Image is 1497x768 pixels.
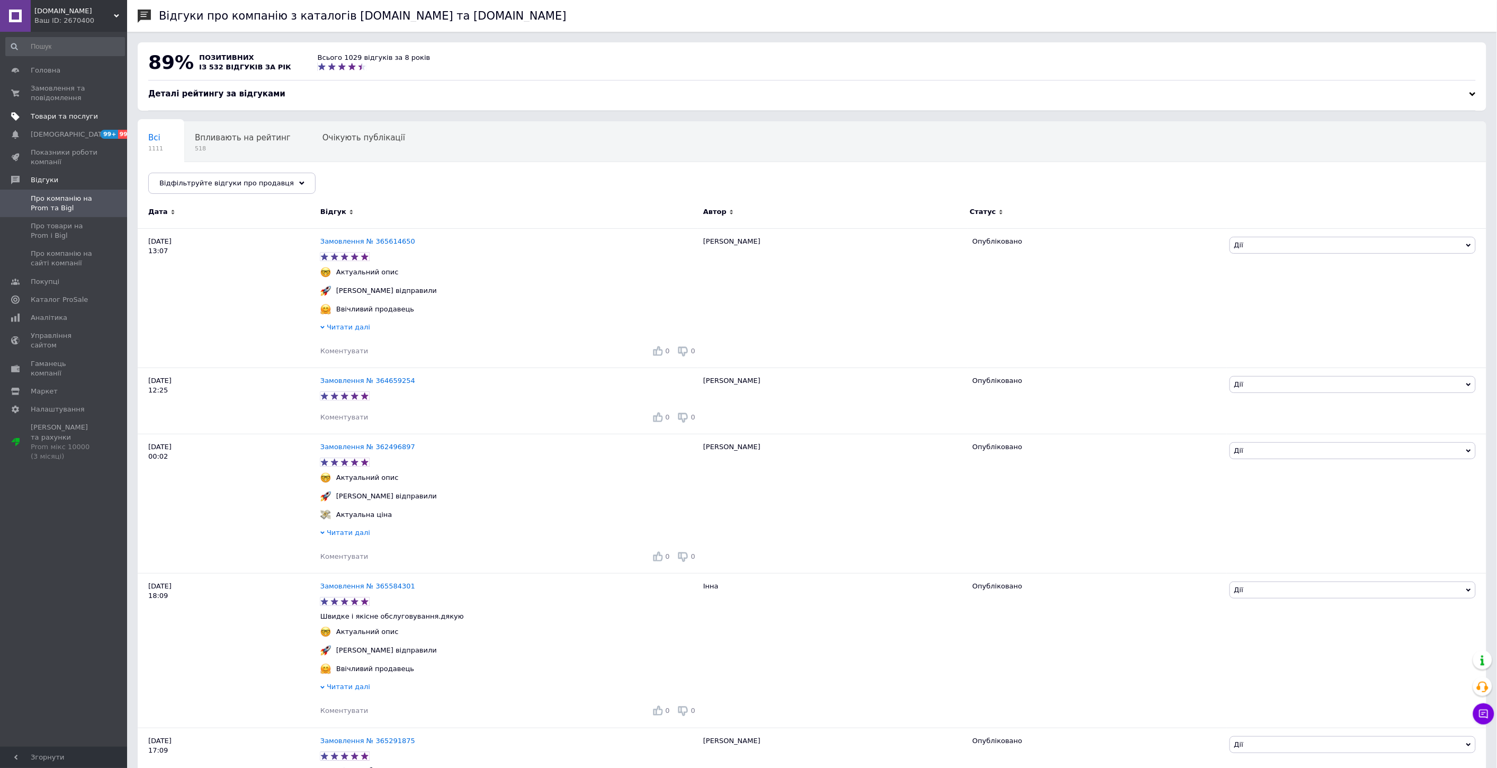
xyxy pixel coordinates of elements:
[334,664,417,674] div: Ввічливий продавець
[320,237,415,245] a: Замовлення № 365614650
[320,285,331,296] img: :rocket:
[320,682,698,694] div: Читати далі
[159,179,294,187] span: Відфільтруйте відгуки про продавця
[698,574,967,728] div: Інна
[320,207,346,217] span: Відгук
[318,53,431,62] div: Всього 1029 відгуків за 8 років
[320,737,415,745] a: Замовлення № 365291875
[31,423,98,461] span: [PERSON_NAME] та рахунки
[195,133,291,142] span: Впливають на рейтинг
[320,582,415,590] a: Замовлення № 365584301
[691,347,695,355] span: 0
[31,175,58,185] span: Відгуки
[138,228,320,368] div: [DATE] 13:07
[31,84,98,103] span: Замовлення та повідомлення
[31,387,58,396] span: Маркет
[34,6,114,16] span: droptape.store
[970,207,997,217] span: Статус
[320,347,368,355] span: Коментувати
[148,88,1476,100] div: Деталі рейтингу за відгуками
[320,645,331,656] img: :rocket:
[691,552,695,560] span: 0
[973,582,1222,591] div: Опубліковано
[31,442,98,461] div: Prom мікс 10000 (3 місяці)
[199,53,254,61] span: позитивних
[31,359,98,378] span: Гаманець компанії
[31,295,88,305] span: Каталог ProSale
[334,646,440,655] div: [PERSON_NAME] відправили
[101,130,118,139] span: 99+
[698,368,967,434] div: [PERSON_NAME]
[320,706,368,716] div: Коментувати
[138,162,277,202] div: Опубліковані без коментаря
[148,173,256,183] span: Опубліковані без комен...
[320,491,331,502] img: :rocket:
[31,194,98,213] span: Про компанію на Prom та Bigl
[31,221,98,240] span: Про товари на Prom і Bigl
[320,612,698,621] p: Швидке і якісне обслуговування.дякую
[666,552,670,560] span: 0
[666,347,670,355] span: 0
[334,305,417,314] div: Ввічливий продавець
[138,368,320,434] div: [DATE] 12:25
[31,249,98,268] span: Про компанію на сайті компанії
[666,413,670,421] span: 0
[334,510,395,520] div: Актуальна ціна
[320,552,368,561] div: Коментувати
[31,277,59,287] span: Покупці
[31,112,98,121] span: Товари та послуги
[31,405,85,414] span: Налаштування
[1234,380,1243,388] span: Дії
[320,528,698,540] div: Читати далі
[334,473,401,483] div: Актуальний опис
[973,442,1222,452] div: Опубліковано
[320,707,368,715] span: Коментувати
[320,267,331,278] img: :nerd_face:
[703,207,727,217] span: Автор
[138,574,320,728] div: [DATE] 18:09
[148,133,160,142] span: Всі
[320,346,368,356] div: Коментувати
[320,323,698,335] div: Читати далі
[31,148,98,167] span: Показники роботи компанії
[31,66,60,75] span: Головна
[698,228,967,368] div: [PERSON_NAME]
[320,510,331,520] img: :money_with_wings:
[1234,740,1243,748] span: Дії
[34,16,127,25] div: Ваш ID: 2670400
[973,376,1222,386] div: Опубліковано
[334,492,440,501] div: [PERSON_NAME] відправили
[698,434,967,574] div: [PERSON_NAME]
[691,707,695,715] span: 0
[118,130,136,139] span: 99+
[320,413,368,422] div: Коментувати
[199,63,291,71] span: із 532 відгуків за рік
[1234,446,1243,454] span: Дії
[973,736,1222,746] div: Опубліковано
[320,627,331,637] img: :nerd_face:
[320,377,415,385] a: Замовлення № 364659254
[327,683,370,691] span: Читати далі
[691,413,695,421] span: 0
[195,145,291,153] span: 518
[148,145,163,153] span: 1111
[320,664,331,674] img: :hugging_face:
[320,413,368,421] span: Коментувати
[320,304,331,315] img: :hugging_face:
[31,130,109,139] span: [DEMOGRAPHIC_DATA]
[327,529,370,537] span: Читати далі
[1473,703,1494,725] button: Чат з покупцем
[148,89,285,99] span: Деталі рейтингу за відгуками
[334,286,440,296] div: [PERSON_NAME] відправили
[31,331,98,350] span: Управління сайтом
[320,552,368,560] span: Коментувати
[148,207,168,217] span: Дата
[666,707,670,715] span: 0
[159,10,567,22] h1: Відгуки про компанію з каталогів [DOMAIN_NAME] та [DOMAIN_NAME]
[148,51,194,73] span: 89%
[1234,586,1243,594] span: Дії
[334,627,401,637] div: Актуальний опис
[973,237,1222,246] div: Опубліковано
[320,472,331,483] img: :nerd_face:
[322,133,405,142] span: Очікують публікації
